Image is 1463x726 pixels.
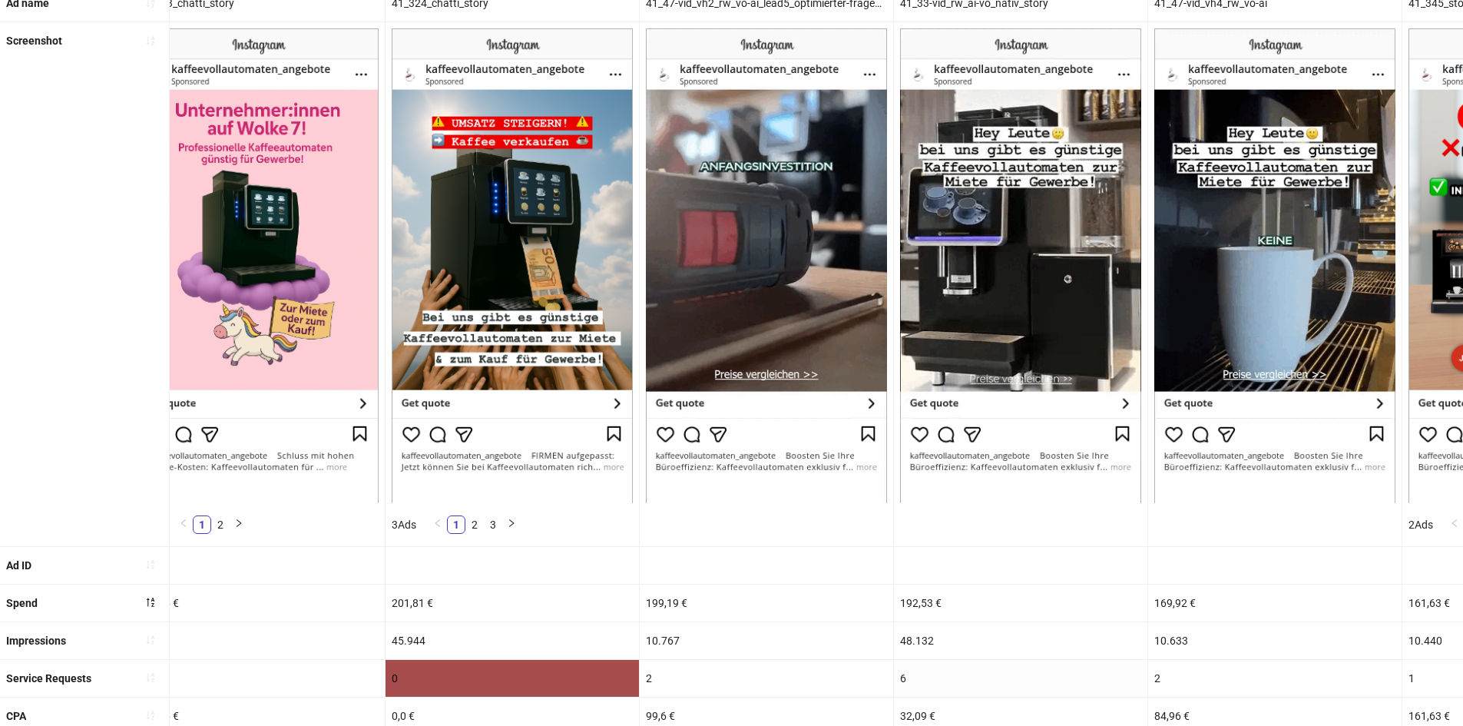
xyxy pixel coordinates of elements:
[429,515,447,534] li: Previous Page
[193,515,211,534] li: 1
[1148,660,1402,697] div: 2
[502,515,521,534] button: right
[131,660,385,697] div: 1
[131,585,385,622] div: 239,06 €
[447,515,465,534] li: 1
[429,515,447,534] button: left
[1148,585,1402,622] div: 169,92 €
[145,710,156,721] span: sort-ascending
[174,515,193,534] button: left
[179,519,188,528] span: left
[433,519,442,528] span: left
[6,710,26,722] b: CPA
[507,519,516,528] span: right
[145,35,156,46] span: sort-ascending
[174,515,193,534] li: Previous Page
[465,515,484,534] li: 2
[640,585,893,622] div: 199,19 €
[502,515,521,534] li: Next Page
[131,622,385,659] div: 29.351
[230,515,248,534] button: right
[1148,622,1402,659] div: 10.633
[448,516,465,533] a: 1
[392,519,416,531] span: 3 Ads
[6,597,38,609] b: Spend
[6,35,62,47] b: Screenshot
[234,519,243,528] span: right
[466,516,483,533] a: 2
[894,622,1147,659] div: 48.132
[386,622,639,659] div: 45.944
[1154,28,1395,502] img: Screenshot 120230542565560498
[145,597,156,608] span: sort-descending
[1408,519,1433,531] span: 2 Ads
[392,28,633,502] img: Screenshot 120227423168840498
[6,672,91,685] b: Service Requests
[900,28,1141,502] img: Screenshot 120224907887550498
[640,622,893,659] div: 10.767
[646,28,887,502] img: Screenshot 120232117356900498
[194,516,210,533] a: 1
[6,559,31,572] b: Ad ID
[6,635,66,647] b: Impressions
[640,660,893,697] div: 2
[145,672,156,683] span: sort-ascending
[894,660,1147,697] div: 6
[230,515,248,534] li: Next Page
[485,516,501,533] a: 3
[386,585,639,622] div: 201,81 €
[211,515,230,534] li: 2
[894,585,1147,622] div: 192,53 €
[386,660,639,697] div: 0
[1450,519,1459,528] span: left
[484,515,502,534] li: 3
[137,28,379,502] img: Screenshot 120227423827160498
[145,635,156,645] span: sort-ascending
[212,516,229,533] a: 2
[145,559,156,570] span: sort-ascending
